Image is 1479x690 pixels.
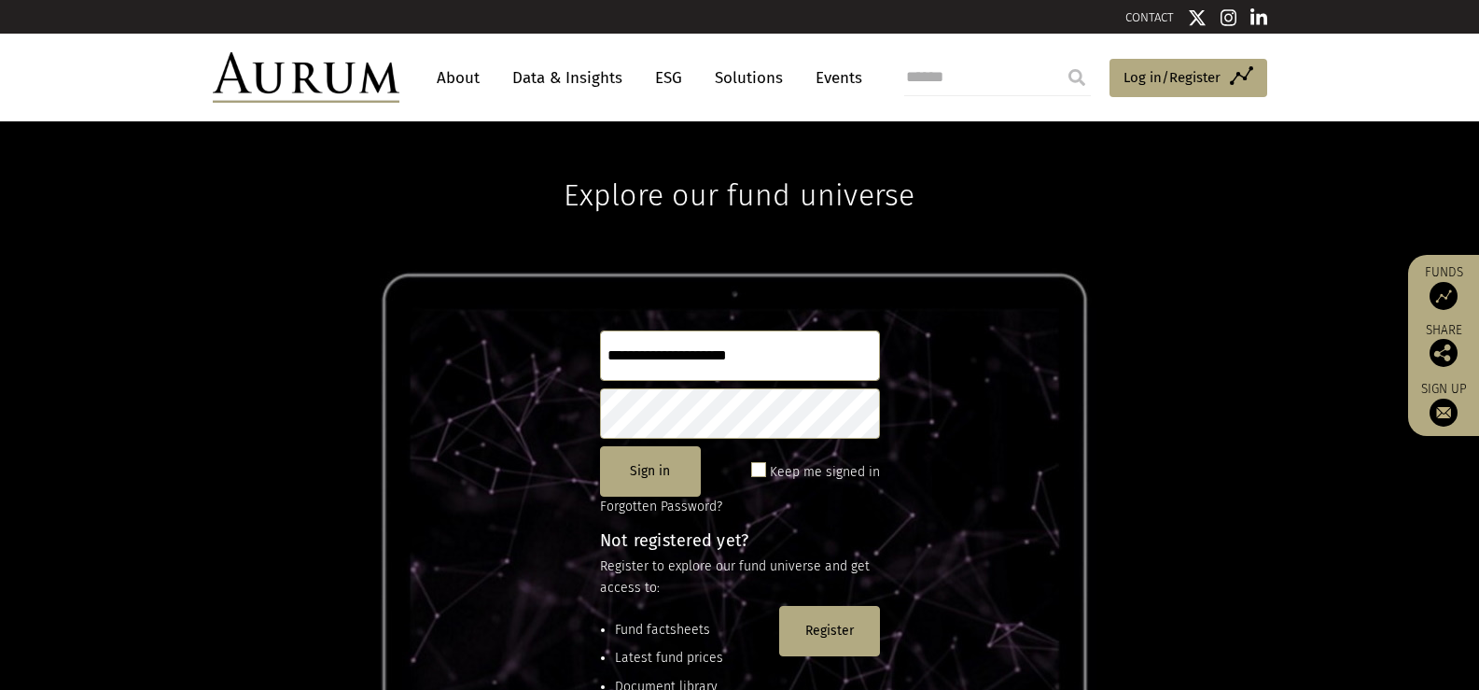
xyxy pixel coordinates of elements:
p: Register to explore our fund universe and get access to: [600,556,880,598]
div: Share [1417,324,1470,367]
img: Linkedin icon [1250,8,1267,27]
li: Fund factsheets [615,620,772,641]
a: Forgotten Password? [600,499,722,514]
img: Instagram icon [1221,8,1237,27]
h1: Explore our fund universe [564,121,914,213]
a: Data & Insights [503,61,632,95]
span: Log in/Register [1123,66,1221,89]
a: CONTACT [1125,10,1174,24]
a: Events [806,61,862,95]
input: Submit [1058,59,1095,96]
img: Access Funds [1430,282,1458,310]
a: Funds [1417,264,1470,310]
li: Latest fund prices [615,648,772,669]
h4: Not registered yet? [600,532,880,549]
a: Sign up [1417,381,1470,427]
img: Sign up to our newsletter [1430,399,1458,427]
label: Keep me signed in [770,461,880,484]
button: Register [779,606,880,656]
a: About [427,61,489,95]
img: Share this post [1430,339,1458,367]
a: Log in/Register [1109,59,1267,98]
img: Twitter icon [1188,8,1207,27]
img: Aurum [213,52,399,103]
a: ESG [646,61,691,95]
button: Sign in [600,446,701,497]
a: Solutions [705,61,792,95]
